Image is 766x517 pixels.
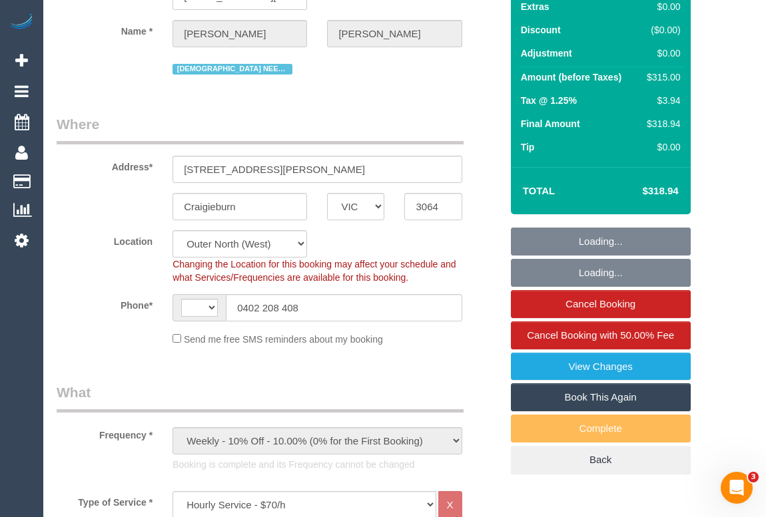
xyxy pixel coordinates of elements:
[641,117,680,130] div: $318.94
[47,424,163,442] label: Frequency *
[721,472,753,504] iframe: Intercom live chat
[511,353,691,381] a: View Changes
[404,193,462,220] input: Post Code*
[641,71,680,84] div: $315.00
[327,20,462,47] input: Last Name*
[511,321,691,349] a: Cancel Booking with 50.00% Fee
[521,23,561,37] label: Discount
[173,20,307,47] input: First Name*
[8,13,35,32] img: Automaid Logo
[641,94,680,107] div: $3.94
[521,47,572,60] label: Adjustment
[47,20,163,38] label: Name *
[47,230,163,248] label: Location
[641,47,680,60] div: $0.00
[748,472,759,482] span: 3
[47,294,163,312] label: Phone*
[47,491,163,509] label: Type of Service *
[521,117,580,130] label: Final Amount
[523,185,556,196] strong: Total
[521,94,577,107] label: Tax @ 1.25%
[226,294,462,321] input: Phone*
[641,23,680,37] div: ($0.00)
[521,140,535,154] label: Tip
[173,193,307,220] input: Suburb*
[602,186,678,197] h4: $318.94
[173,64,292,75] span: [DEMOGRAPHIC_DATA] NEEDED
[47,156,163,174] label: Address*
[173,458,462,471] p: Booking is complete and its Frequency cannot be changed
[527,329,674,341] span: Cancel Booking with 50.00% Fee
[173,259,456,283] span: Changing the Location for this booking may affect your schedule and what Services/Frequencies are...
[521,71,621,84] label: Amount (before Taxes)
[511,383,691,411] a: Book This Again
[511,446,691,474] a: Back
[641,140,680,154] div: $0.00
[57,114,464,144] legend: Where
[57,383,464,413] legend: What
[511,290,691,318] a: Cancel Booking
[184,334,383,345] span: Send me free SMS reminders about my booking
